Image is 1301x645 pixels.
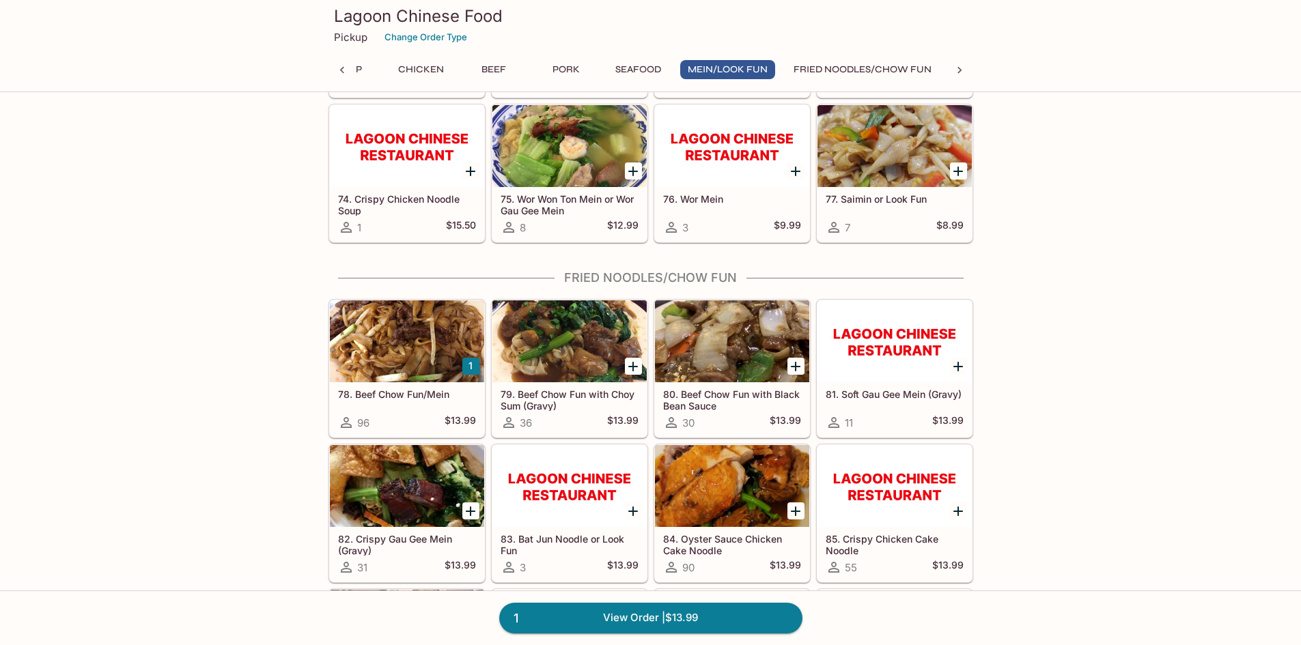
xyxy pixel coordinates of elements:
h5: $13.99 [445,414,476,431]
button: Add 77. Saimin or Look Fun [950,162,967,180]
div: 84. Oyster Sauce Chicken Cake Noodle [655,445,809,527]
button: Add 75. Wor Won Ton Mein or Wor Gau Gee Mein [625,162,642,180]
span: 3 [682,221,688,234]
button: Seafood [608,60,669,79]
a: 75. Wor Won Ton Mein or Wor Gau Gee Mein8$12.99 [492,104,647,242]
h5: 74. Crispy Chicken Noodle Soup [338,193,476,216]
span: 31 [357,561,367,574]
h5: $12.99 [607,219,639,235]
button: Fried Noodles/Chow Fun [786,60,939,79]
h5: $13.99 [932,414,964,431]
button: Change Order Type [378,27,473,48]
div: 75. Wor Won Ton Mein or Wor Gau Gee Mein [492,105,647,187]
h5: $13.99 [770,559,801,575]
div: 81. Soft Gau Gee Mein (Gravy) [817,300,972,382]
span: 30 [682,416,695,429]
button: Chicken [391,60,452,79]
button: Add 78. Beef Chow Fun/Mein [462,358,479,375]
button: Add 83. Bat Jun Noodle or Look Fun [625,502,642,519]
h5: 79. Beef Chow Fun with Choy Sum (Gravy) [501,388,639,411]
h5: 84. Oyster Sauce Chicken Cake Noodle [663,533,801,556]
a: 78. Beef Chow Fun/Mein96$13.99 [329,300,485,438]
a: 84. Oyster Sauce Chicken Cake Noodle90$13.99 [654,444,810,582]
a: 85. Crispy Chicken Cake Noodle55$13.99 [817,444,973,582]
div: 74. Crispy Chicken Noodle Soup [330,105,484,187]
button: Add 74. Crispy Chicken Noodle Soup [462,162,479,180]
a: 79. Beef Chow Fun with Choy Sum (Gravy)36$13.99 [492,300,647,438]
h5: 75. Wor Won Ton Mein or Wor Gau Gee Mein [501,193,639,216]
span: 8 [520,221,526,234]
h5: 82. Crispy Gau Gee Mein (Gravy) [338,533,476,556]
button: Beef [463,60,524,79]
h4: Fried Noodles/Chow Fun [328,270,973,285]
span: 96 [357,416,369,429]
a: 80. Beef Chow Fun with Black Bean Sauce30$13.99 [654,300,810,438]
div: 85. Crispy Chicken Cake Noodle [817,445,972,527]
span: 36 [520,416,532,429]
h3: Lagoon Chinese Food [334,5,968,27]
h5: $13.99 [607,559,639,575]
span: 3 [520,561,526,574]
button: Add 79. Beef Chow Fun with Choy Sum (Gravy) [625,358,642,375]
span: 7 [845,221,850,234]
div: 82. Crispy Gau Gee Mein (Gravy) [330,445,484,527]
a: 76. Wor Mein3$9.99 [654,104,810,242]
h5: 81. Soft Gau Gee Mein (Gravy) [826,388,964,400]
h5: $8.99 [936,219,964,235]
h5: $15.50 [446,219,476,235]
button: Mein/Look Fun [680,60,775,79]
div: 79. Beef Chow Fun with Choy Sum (Gravy) [492,300,647,382]
span: 11 [845,416,853,429]
a: 83. Bat Jun Noodle or Look Fun3$13.99 [492,444,647,582]
span: 90 [682,561,695,574]
span: 55 [845,561,857,574]
a: 74. Crispy Chicken Noodle Soup1$15.50 [329,104,485,242]
button: Add 84. Oyster Sauce Chicken Cake Noodle [787,502,805,519]
a: 82. Crispy Gau Gee Mein (Gravy)31$13.99 [329,444,485,582]
p: Pickup [334,31,367,44]
h5: 80. Beef Chow Fun with Black Bean Sauce [663,388,801,411]
button: Pork [535,60,597,79]
a: 81. Soft Gau Gee Mein (Gravy)11$13.99 [817,300,973,438]
h5: 83. Bat Jun Noodle or Look Fun [501,533,639,556]
h5: 77. Saimin or Look Fun [826,193,964,205]
span: 1 [505,609,527,628]
button: Add 81. Soft Gau Gee Mein (Gravy) [950,358,967,375]
a: 77. Saimin or Look Fun7$8.99 [817,104,973,242]
h5: $13.99 [932,559,964,575]
h5: 85. Crispy Chicken Cake Noodle [826,533,964,556]
div: 78. Beef Chow Fun/Mein [330,300,484,382]
div: 77. Saimin or Look Fun [817,105,972,187]
button: Add 76. Wor Mein [787,162,805,180]
h5: $13.99 [607,414,639,431]
span: 1 [357,221,361,234]
h5: 76. Wor Mein [663,193,801,205]
div: 76. Wor Mein [655,105,809,187]
div: 83. Bat Jun Noodle or Look Fun [492,445,647,527]
button: Add 80. Beef Chow Fun with Black Bean Sauce [787,358,805,375]
button: Add 82. Crispy Gau Gee Mein (Gravy) [462,502,479,519]
h5: $13.99 [770,414,801,431]
button: Add 85. Crispy Chicken Cake Noodle [950,502,967,519]
h5: 78. Beef Chow Fun/Mein [338,388,476,400]
div: 80. Beef Chow Fun with Black Bean Sauce [655,300,809,382]
h5: $13.99 [445,559,476,575]
a: 1View Order |$13.99 [499,603,802,633]
h5: $9.99 [774,219,801,235]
